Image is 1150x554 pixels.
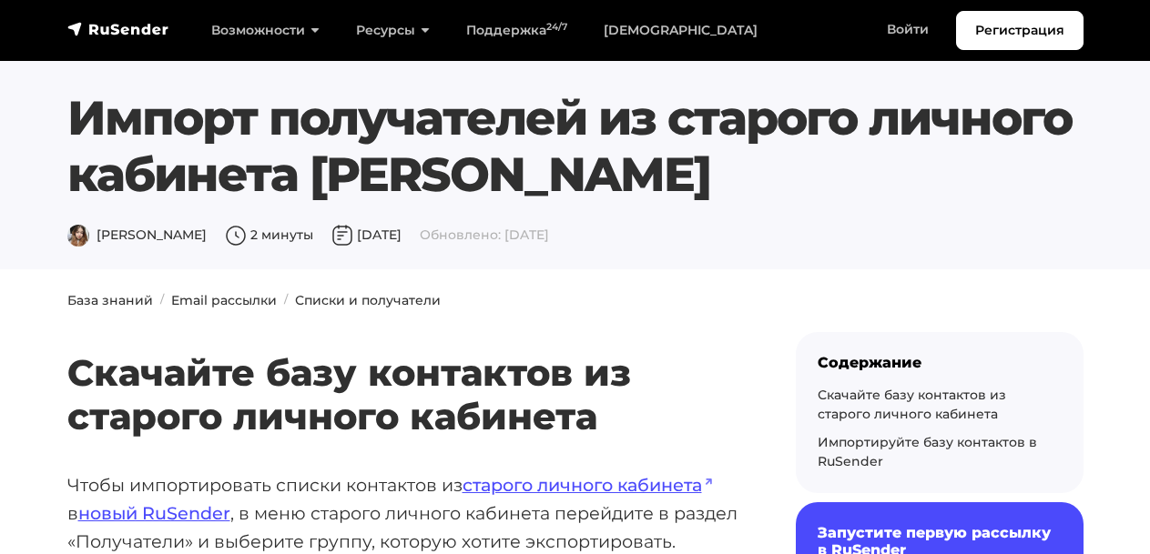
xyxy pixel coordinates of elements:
[67,227,207,243] span: [PERSON_NAME]
[67,292,153,308] a: База знаний
[67,20,169,38] img: RuSender
[463,474,714,496] a: старого личного кабинета
[193,12,338,49] a: Возможности
[67,90,1084,204] h1: Импорт получателей из старого личного кабинета [PERSON_NAME]
[338,12,448,49] a: Ресурсы
[546,21,567,33] sup: 24/7
[818,387,1006,422] a: Скачайте базу контактов из старого личного кабинета
[585,12,776,49] a: [DEMOGRAPHIC_DATA]
[420,227,549,243] span: Обновлено: [DATE]
[295,292,441,308] a: Списки и получатели
[818,354,1062,371] div: Содержание
[331,225,353,247] img: Дата публикации
[225,225,247,247] img: Время чтения
[78,502,230,524] a: новый RuSender
[818,434,1037,469] a: Импортируйте базу контактов в RuSender
[331,227,402,243] span: [DATE]
[56,291,1094,310] nav: breadcrumb
[869,11,947,48] a: Войти
[67,297,738,438] h2: Скачайте базу контактов из старого личного кабинета
[171,292,277,308] a: Email рассылки
[956,11,1084,50] a: Регистрация
[448,12,585,49] a: Поддержка24/7
[225,227,313,243] span: 2 минуты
